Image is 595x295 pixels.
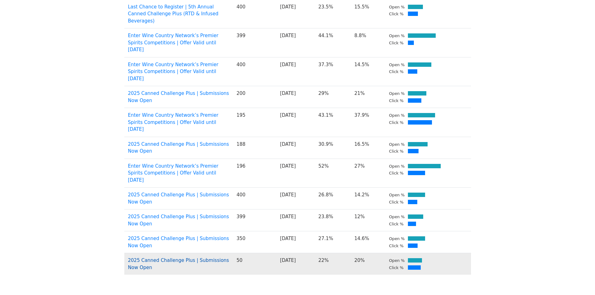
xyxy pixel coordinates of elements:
small: Open % [389,113,405,118]
td: 400 [233,57,276,86]
small: Open % [389,214,405,219]
small: Open % [389,91,405,96]
a: Enter Wine Country Network’s Premier Spirits Competitions | Offer Valid until [DATE] [128,62,219,81]
small: Click % [389,98,404,103]
td: [DATE] [276,209,315,231]
td: [DATE] [276,253,315,275]
a: Enter Wine Country Network’s Premier Spirits Competitions | Offer Valid until [DATE] [128,163,219,183]
td: 26.8% [315,188,350,209]
td: 350 [233,231,276,253]
small: Click % [389,149,404,154]
td: 8.8% [350,28,385,57]
small: Open % [389,236,405,241]
a: Enter Wine Country Network’s Premier Spirits Competitions | Offer Valid until [DATE] [128,112,219,132]
a: 2025 Canned Challenge Plus | Submissions Now Open [128,258,229,270]
small: Open % [389,33,405,38]
td: 21% [350,86,385,108]
td: [DATE] [276,159,315,188]
small: Open % [389,193,405,197]
a: 2025 Canned Challenge Plus | Submissions Now Open [128,91,229,103]
td: 23.8% [315,209,350,231]
small: Click % [389,222,404,226]
a: Enter Wine Country Network’s Premier Spirits Competitions | Offer Valid until [DATE] [128,33,219,52]
a: 2025 Canned Challenge Plus | Submissions Now Open [128,141,229,154]
td: 196 [233,159,276,188]
td: 50 [233,253,276,275]
td: 200 [233,86,276,108]
td: [DATE] [276,137,315,159]
td: 30.9% [315,137,350,159]
td: 188 [233,137,276,159]
td: [DATE] [276,108,315,137]
small: Click % [389,120,404,125]
td: 399 [233,28,276,57]
small: Click % [389,265,404,270]
small: Open % [389,164,405,169]
td: 29% [315,86,350,108]
td: 14.5% [350,57,385,86]
td: 20% [350,253,385,275]
td: [DATE] [276,188,315,209]
td: [DATE] [276,57,315,86]
small: Open % [389,5,405,9]
td: 399 [233,209,276,231]
td: 400 [233,188,276,209]
td: 37.9% [350,108,385,137]
a: 2025 Canned Challenge Plus | Submissions Now Open [128,236,229,248]
a: 2025 Canned Challenge Plus | Submissions Now Open [128,214,229,227]
td: [DATE] [276,231,315,253]
small: Click % [389,12,404,16]
a: Last Chance to Register | 5th Annual Canned Challenge Plus (RTD & Infused Beverages) [128,4,219,24]
td: 43.1% [315,108,350,137]
small: Click % [389,171,404,175]
td: 14.2% [350,188,385,209]
small: Click % [389,243,404,248]
td: [DATE] [276,86,315,108]
td: 12% [350,209,385,231]
small: Open % [389,142,405,147]
small: Click % [389,200,404,204]
td: 44.1% [315,28,350,57]
td: 16.5% [350,137,385,159]
td: 27% [350,159,385,188]
td: 195 [233,108,276,137]
td: 37.3% [315,57,350,86]
td: 27.1% [315,231,350,253]
td: 14.6% [350,231,385,253]
small: Open % [389,258,405,263]
small: Click % [389,69,404,74]
td: 52% [315,159,350,188]
td: [DATE] [276,28,315,57]
small: Open % [389,62,405,67]
a: 2025 Canned Challenge Plus | Submissions Now Open [128,192,229,205]
iframe: Chat Widget [564,265,595,295]
small: Click % [389,41,404,45]
td: 22% [315,253,350,275]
